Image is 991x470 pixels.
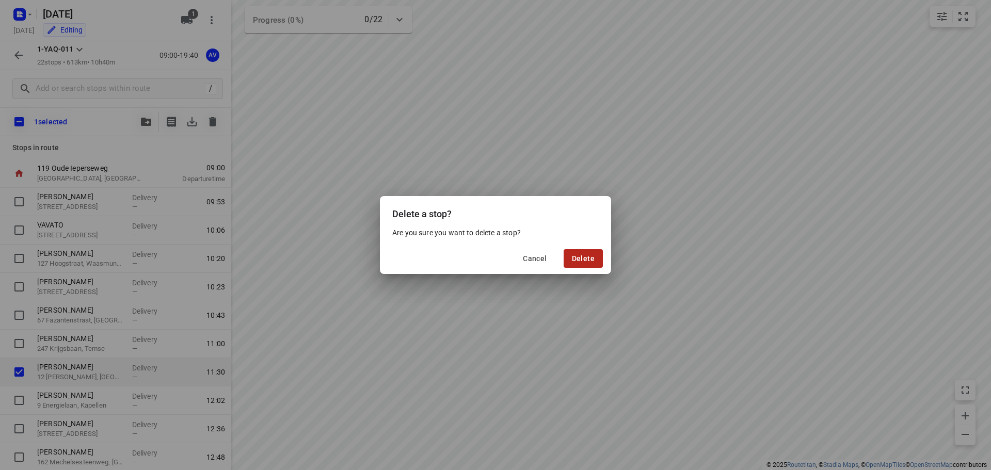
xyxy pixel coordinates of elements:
span: Cancel [523,254,547,263]
span: Delete [572,254,595,263]
p: Are you sure you want to delete a stop? [392,228,599,238]
div: Delete a stop? [380,196,611,228]
button: Cancel [515,249,555,268]
button: Delete [564,249,603,268]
